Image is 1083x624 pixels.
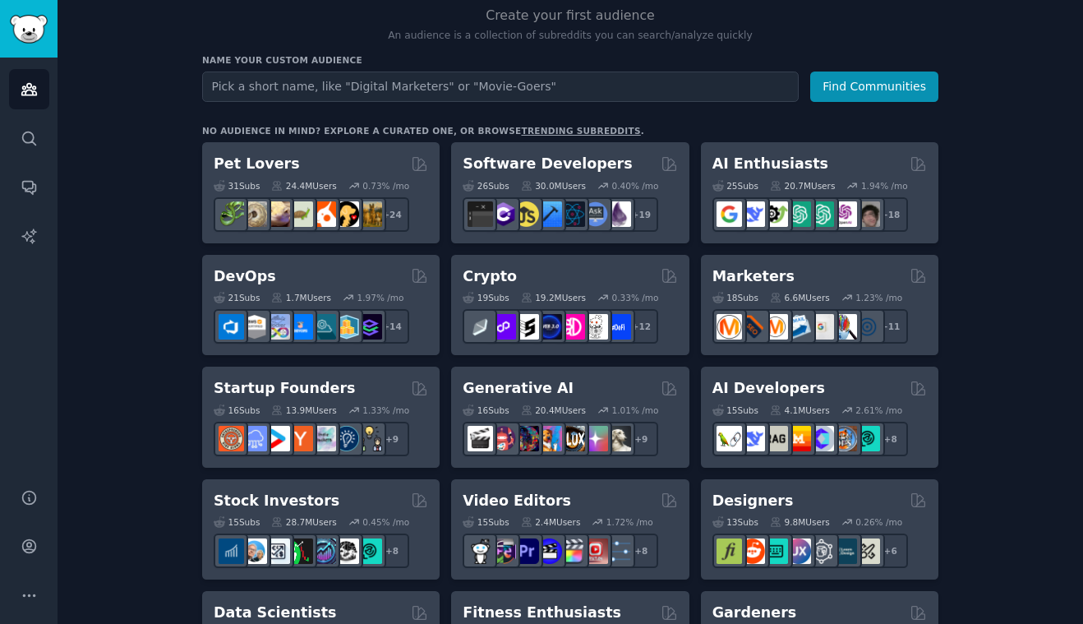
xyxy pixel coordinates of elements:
h2: Generative AI [463,378,574,399]
div: + 6 [873,534,908,568]
div: 20.7M Users [770,180,835,192]
div: + 19 [624,197,658,232]
div: 0.33 % /mo [612,292,659,303]
div: + 24 [375,197,409,232]
h2: AI Developers [712,378,825,399]
img: herpetology [219,201,244,227]
div: 15 Sub s [712,404,758,416]
img: AWS_Certified_Experts [242,314,267,340]
img: iOSProgramming [537,201,562,227]
h3: Name your custom audience [202,54,938,66]
div: + 12 [624,309,658,344]
div: + 8 [375,534,409,568]
img: Entrepreneurship [334,426,359,451]
div: 15 Sub s [463,516,509,528]
img: Youtubevideo [583,538,608,564]
img: OnlineMarketing [855,314,880,340]
div: 1.7M Users [271,292,331,303]
img: GoogleGeminiAI [717,201,742,227]
img: indiehackers [311,426,336,451]
h2: DevOps [214,266,276,287]
div: 19 Sub s [463,292,509,303]
div: 0.73 % /mo [362,180,409,192]
h2: AI Enthusiasts [712,154,828,174]
img: starryai [583,426,608,451]
img: gopro [468,538,493,564]
img: postproduction [606,538,631,564]
div: 1.01 % /mo [612,404,659,416]
h2: Crypto [463,266,517,287]
p: An audience is a collection of subreddits you can search/analyze quickly [202,29,938,44]
div: + 8 [873,422,908,456]
a: trending subreddits [521,126,640,136]
img: editors [491,538,516,564]
input: Pick a short name, like "Digital Marketers" or "Movie-Goers" [202,72,799,102]
h2: Create your first audience [202,6,938,26]
div: No audience in mind? Explore a curated one, or browse . [202,125,644,136]
div: 20.4M Users [521,404,586,416]
img: csharp [491,201,516,227]
div: + 14 [375,309,409,344]
img: UI_Design [763,538,788,564]
div: 28.7M Users [271,516,336,528]
h2: Designers [712,491,794,511]
div: 30.0M Users [521,180,586,192]
div: 13 Sub s [712,516,758,528]
img: PlatformEngineers [357,314,382,340]
div: 1.97 % /mo [357,292,404,303]
div: 15 Sub s [214,516,260,528]
img: azuredevops [219,314,244,340]
img: finalcutpro [560,538,585,564]
img: DreamBooth [606,426,631,451]
div: + 9 [624,422,658,456]
img: Trading [288,538,313,564]
img: EntrepreneurRideAlong [219,426,244,451]
h2: Pet Lovers [214,154,300,174]
div: 18 Sub s [712,292,758,303]
img: AIDevelopersSociety [855,426,880,451]
div: 1.94 % /mo [861,180,908,192]
img: dalle2 [491,426,516,451]
img: ballpython [242,201,267,227]
img: DeepSeek [740,426,765,451]
img: elixir [606,201,631,227]
img: googleads [809,314,834,340]
img: chatgpt_promptDesign [786,201,811,227]
img: aivideo [468,426,493,451]
img: bigseo [740,314,765,340]
h2: Marketers [712,266,795,287]
img: premiere [514,538,539,564]
img: userexperience [809,538,834,564]
img: MistralAI [786,426,811,451]
img: PetAdvice [334,201,359,227]
img: deepdream [514,426,539,451]
img: ethfinance [468,314,493,340]
img: ArtificalIntelligence [855,201,880,227]
img: AskMarketing [763,314,788,340]
div: 0.45 % /mo [362,516,409,528]
img: startup [265,426,290,451]
img: VideoEditors [537,538,562,564]
img: logodesign [740,538,765,564]
img: cockatiel [311,201,336,227]
img: AItoolsCatalog [763,201,788,227]
div: 1.33 % /mo [362,404,409,416]
div: + 8 [624,534,658,568]
img: ValueInvesting [242,538,267,564]
div: 16 Sub s [214,404,260,416]
img: dividends [219,538,244,564]
img: swingtrading [334,538,359,564]
div: 13.9M Users [271,404,336,416]
div: 31 Sub s [214,180,260,192]
div: 21 Sub s [214,292,260,303]
img: chatgpt_prompts_ [809,201,834,227]
div: 1.23 % /mo [855,292,902,303]
img: technicalanalysis [357,538,382,564]
div: 9.8M Users [770,516,830,528]
h2: Fitness Enthusiasts [463,603,621,623]
img: MarketingResearch [832,314,857,340]
div: 2.4M Users [521,516,581,528]
img: Emailmarketing [786,314,811,340]
img: AskComputerScience [583,201,608,227]
div: 0.40 % /mo [612,180,659,192]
